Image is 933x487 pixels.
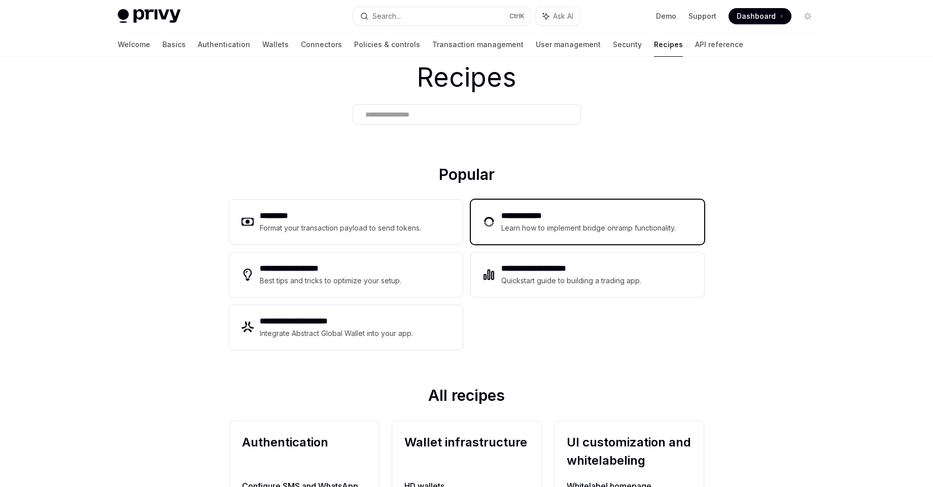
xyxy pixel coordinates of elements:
[229,386,704,408] h2: All recipes
[695,32,743,57] a: API reference
[688,11,716,21] a: Support
[800,8,816,24] button: Toggle dark mode
[613,32,642,57] a: Security
[501,222,679,234] div: Learn how to implement bridge onramp functionality.
[372,10,401,22] div: Search...
[432,32,524,57] a: Transaction management
[262,32,289,57] a: Wallets
[656,11,676,21] a: Demo
[553,11,573,21] span: Ask AI
[118,9,181,23] img: light logo
[729,8,791,24] a: Dashboard
[654,32,683,57] a: Recipes
[229,165,704,188] h2: Popular
[536,7,580,25] button: Ask AI
[536,32,601,57] a: User management
[354,32,420,57] a: Policies & controls
[471,200,704,244] a: **** **** ***Learn how to implement bridge onramp functionality.
[242,433,367,470] h2: Authentication
[118,32,150,57] a: Welcome
[260,222,422,234] div: Format your transaction payload to send tokens.
[509,12,525,20] span: Ctrl K
[162,32,186,57] a: Basics
[260,275,403,287] div: Best tips and tricks to optimize your setup.
[404,433,529,470] h2: Wallet infrastructure
[567,433,692,470] h2: UI customization and whitelabeling
[229,200,463,244] a: **** ****Format your transaction payload to send tokens.
[501,275,642,287] div: Quickstart guide to building a trading app.
[353,7,531,25] button: Search...CtrlK
[301,32,342,57] a: Connectors
[198,32,250,57] a: Authentication
[737,11,776,21] span: Dashboard
[260,327,414,340] div: Integrate Abstract Global Wallet into your app.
